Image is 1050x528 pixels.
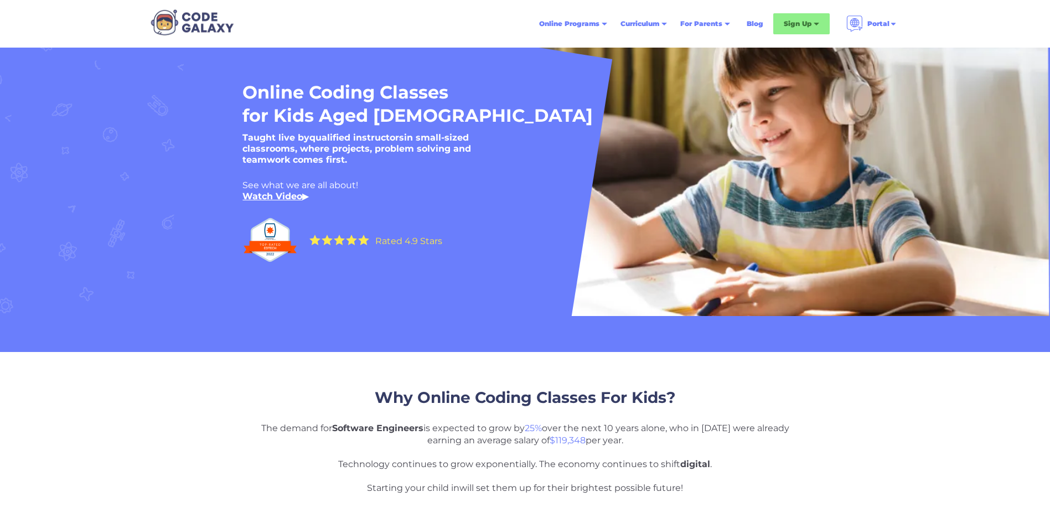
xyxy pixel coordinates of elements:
span: 25% [525,423,542,433]
span: $119,348 [550,435,586,446]
div: Portal [867,18,889,29]
div: For Parents [680,18,722,29]
div: Curriculum [620,18,659,29]
a: Watch Video [242,191,302,201]
a: Blog [740,14,770,34]
strong: qualified instructors [309,132,404,143]
div: Portal [840,11,904,37]
div: Online Programs [539,18,599,29]
span: Why Online Coding Classes For Kids? [375,388,675,407]
div: Sign Up [784,18,811,29]
img: Yellow Star - the Code Galaxy [334,235,345,245]
img: Yellow Star - the Code Galaxy [309,235,320,245]
div: For Parents [674,14,737,34]
div: Rated 4.9 Stars [375,237,442,246]
img: Yellow Star - the Code Galaxy [346,235,357,245]
font: The demand for is expected to grow by over the next 10 years alone, who in [DATE] were already ea... [261,423,789,493]
font: Online Coding Classes for Kids Aged [DEMOGRAPHIC_DATA] [242,81,593,126]
div: See what we are all about! ‍ ▶ [242,180,774,202]
img: Yellow Star - the Code Galaxy [358,235,369,245]
strong: Software Engineers [332,423,423,433]
img: Yellow Star - the Code Galaxy [322,235,333,245]
strong: digital [680,459,710,469]
div: Online Programs [532,14,614,34]
h5: Taught live by in small-sized classrooms, where projects, problem solving and teamwork comes first. [242,132,519,165]
div: Curriculum [614,14,674,34]
img: Top Rated edtech company [242,213,298,267]
div: Sign Up [773,13,830,34]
